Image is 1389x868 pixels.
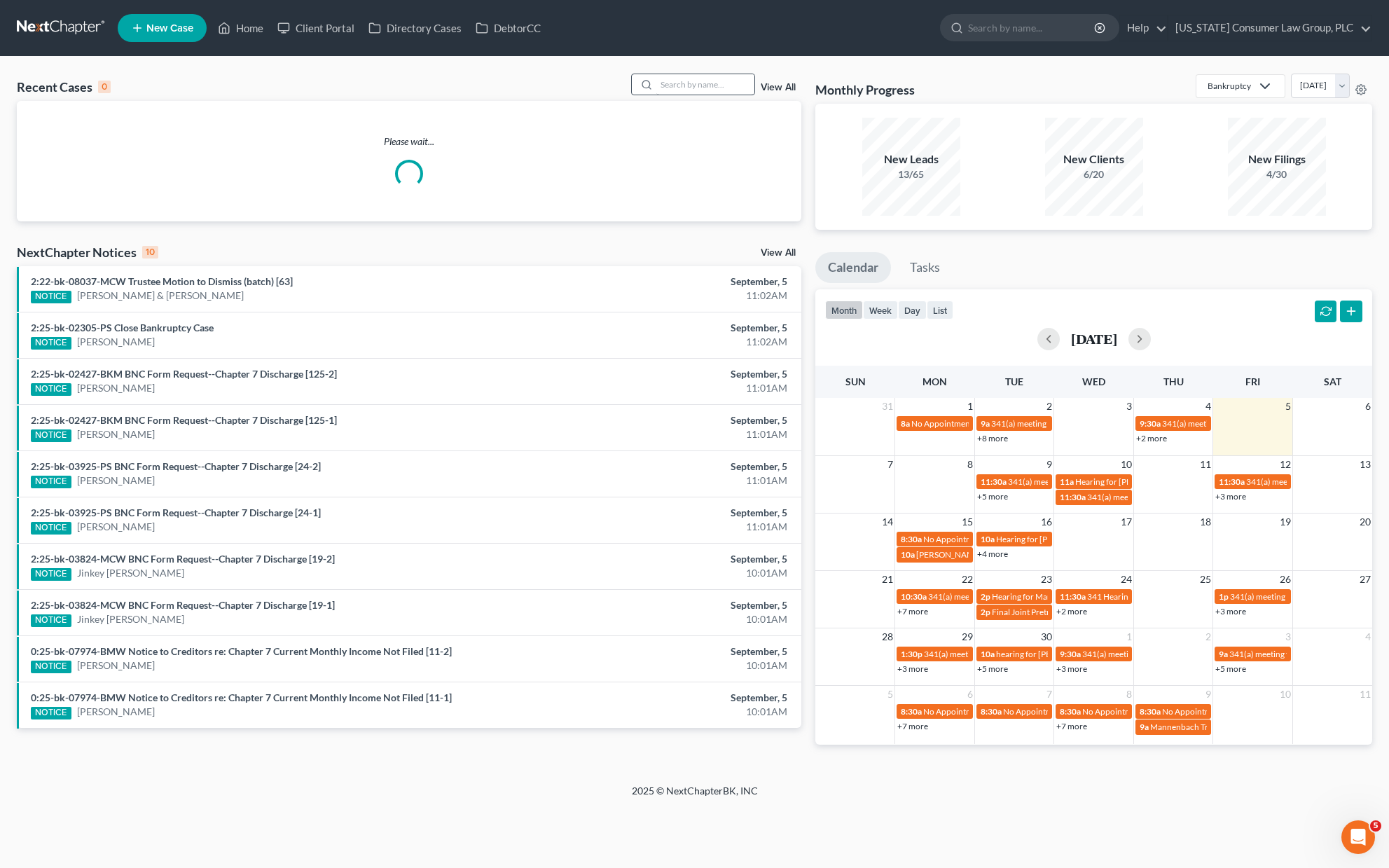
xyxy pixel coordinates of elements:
span: 11:30a [981,476,1007,487]
span: 7 [1045,686,1053,703]
div: September, 5 [545,413,788,427]
a: +2 more [1056,606,1087,616]
span: Mon [922,376,947,387]
span: Tue [1005,376,1023,387]
span: 1 [1125,628,1133,645]
a: +5 more [1215,663,1246,674]
div: 2025 © NextChapterBK, INC [296,784,1094,809]
span: 341(a) meeting for [PERSON_NAME] [1246,476,1381,487]
div: NOTICE [31,291,71,303]
span: [PERSON_NAME] Arbitration Hearing [916,549,1056,560]
span: 12 [1278,456,1292,473]
a: +4 more [977,549,1008,559]
a: +3 more [1215,606,1246,616]
span: 24 [1119,571,1133,588]
div: 10:01AM [545,659,788,673]
div: 4/30 [1228,167,1326,181]
a: 2:25-bk-03925-PS BNC Form Request--Chapter 7 Discharge [24-1] [31,507,321,518]
span: 26 [1278,571,1292,588]
button: list [927,301,953,319]
div: 11:01AM [545,520,788,534]
span: 8:30a [981,706,1002,717]
div: September, 5 [545,321,788,335]
span: 11 [1358,686,1372,703]
a: +3 more [897,663,928,674]
button: week [863,301,898,319]
a: Home [211,15,270,41]
span: New Case [146,23,193,34]
span: 23 [1039,571,1053,588]
span: 7 [886,456,894,473]
a: 2:25-bk-03824-MCW BNC Form Request--Chapter 7 Discharge [19-2] [31,553,335,565]
a: [PERSON_NAME] & [PERSON_NAME] [77,289,244,303]
span: 9:30a [1140,418,1161,429]
div: 10 [142,246,158,259]
span: 2p [981,591,990,602]
span: 8:30a [1060,706,1081,717]
span: 31 [880,398,894,415]
span: 341(a) meeting for [PERSON_NAME] & [PERSON_NAME] [1082,649,1292,659]
span: 4 [1204,398,1212,415]
div: NOTICE [31,568,71,581]
span: 11:30a [1219,476,1245,487]
div: September, 5 [545,645,788,659]
span: hearing for [PERSON_NAME] [996,649,1104,659]
a: Jinkey [PERSON_NAME] [77,566,184,580]
span: No Appointments [1003,706,1068,717]
span: 10 [1119,456,1133,473]
span: 5 [1284,398,1292,415]
p: Please wait... [17,135,801,149]
a: +3 more [1215,491,1246,502]
span: 341(a) meeting for [PERSON_NAME] & [PERSON_NAME] [1087,492,1297,502]
a: [PERSON_NAME] [77,427,155,441]
span: 9 [1204,686,1212,703]
div: 10:01AM [545,566,788,580]
span: 29 [960,628,974,645]
div: September, 5 [545,506,788,520]
div: 11:02AM [545,289,788,303]
span: 16 [1039,514,1053,530]
span: 27 [1358,571,1372,588]
span: 2 [1204,628,1212,645]
div: September, 5 [545,691,788,705]
span: 17 [1119,514,1133,530]
span: 3 [1284,628,1292,645]
button: month [825,301,863,319]
div: NOTICE [31,661,71,673]
span: 18 [1198,514,1212,530]
span: 9a [1219,649,1228,659]
h2: [DATE] [1071,331,1117,346]
span: 25 [1198,571,1212,588]
a: [PERSON_NAME] [77,659,155,673]
a: [PERSON_NAME] [77,474,155,488]
div: NOTICE [31,707,71,719]
span: 8 [1125,686,1133,703]
a: Client Portal [270,15,361,41]
div: New Filings [1228,151,1326,167]
span: 11a [1060,476,1074,487]
span: 10a [981,649,995,659]
span: Hearing for [PERSON_NAME], Liquidating Trustee v. CGP Holdings, LLC [1075,476,1335,487]
span: Final Joint Pretrial Conference ([GEOGRAPHIC_DATA]) [992,607,1195,617]
div: 11:02AM [545,335,788,349]
span: 9:30a [1060,649,1081,659]
a: [PERSON_NAME] [77,335,155,349]
a: [PERSON_NAME] [77,381,155,395]
a: +5 more [977,663,1008,674]
a: 2:22-bk-08037-MCW Trustee Motion to Dismiss (batch) [63] [31,275,293,287]
div: 10:01AM [545,705,788,719]
span: 1:30p [901,649,922,659]
span: 10a [981,534,995,544]
span: Hearing for Mannenbach v. UNITED STATES DEPARTMENT OF EDUCATION [992,591,1272,602]
div: 0 [98,81,111,93]
button: day [898,301,927,319]
span: No Appointments [1082,706,1147,717]
div: 11:01AM [545,381,788,395]
span: Wed [1082,376,1105,387]
span: 11:30a [1060,492,1086,502]
span: 21 [880,571,894,588]
div: New Clients [1045,151,1143,167]
span: 10 [1278,686,1292,703]
div: September, 5 [545,598,788,612]
a: +7 more [897,721,928,731]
